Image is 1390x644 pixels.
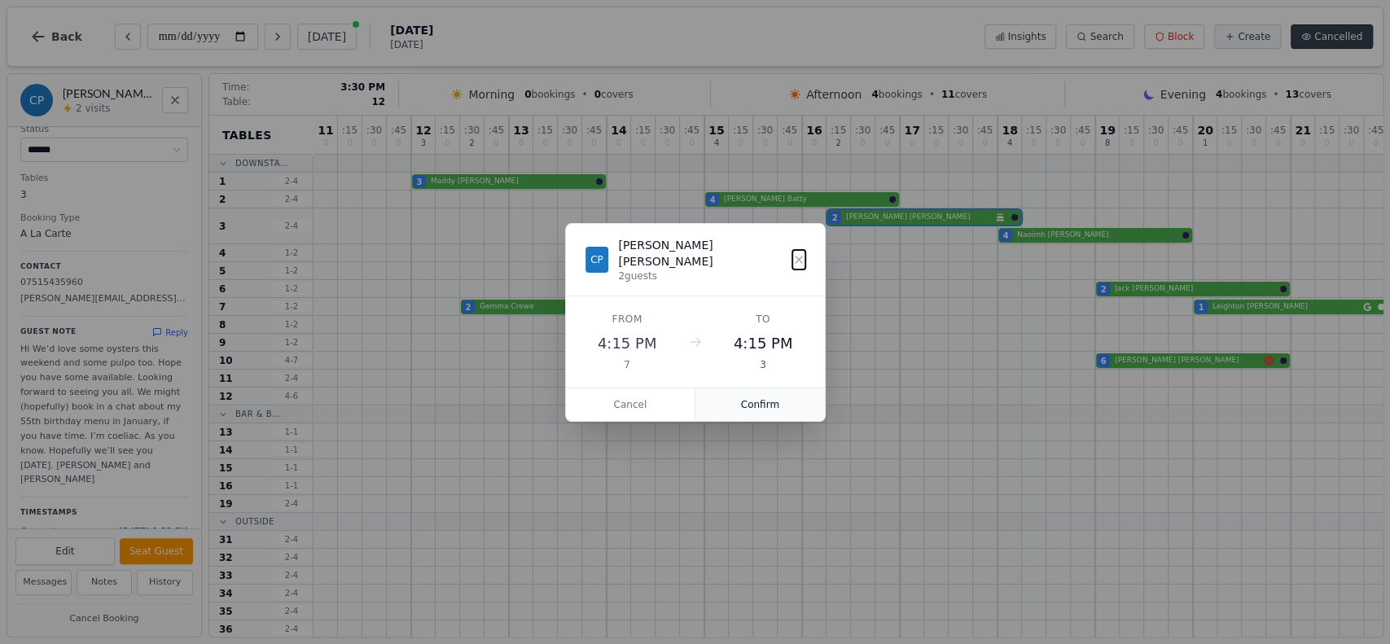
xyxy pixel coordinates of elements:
[721,358,805,371] div: 3
[695,388,825,421] button: Confirm
[585,332,669,355] div: 4:15 PM
[585,358,669,371] div: 7
[585,247,609,273] div: CP
[721,313,805,326] div: To
[618,237,791,269] div: [PERSON_NAME] [PERSON_NAME]
[721,332,805,355] div: 4:15 PM
[585,313,669,326] div: From
[618,269,791,283] div: 2 guests
[566,388,696,421] button: Cancel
